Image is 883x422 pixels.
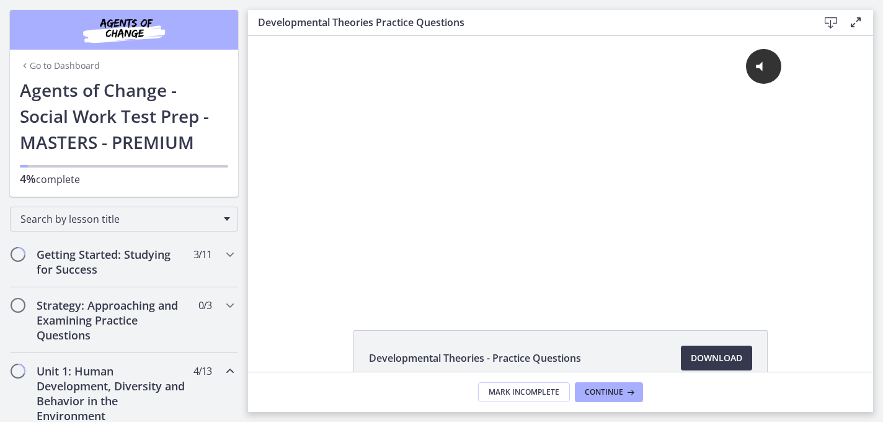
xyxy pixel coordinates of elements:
[20,212,218,226] span: Search by lesson title
[198,298,211,313] span: 0 / 3
[691,351,742,366] span: Download
[575,382,643,402] button: Continue
[10,207,238,231] div: Search by lesson title
[258,15,799,30] h3: Developmental Theories Practice Questions
[20,77,228,155] h1: Agents of Change - Social Work Test Prep - MASTERS - PREMIUM
[193,364,211,379] span: 4 / 13
[248,36,873,302] iframe: Video Lesson
[681,346,752,370] a: Download
[369,351,581,366] span: Developmental Theories - Practice Questions
[50,15,198,45] img: Agents of Change
[20,171,36,186] span: 4%
[20,60,100,72] a: Go to Dashboard
[478,382,570,402] button: Mark Incomplete
[193,247,211,262] span: 3 / 11
[37,298,188,343] h2: Strategy: Approaching and Examining Practice Questions
[37,247,188,277] h2: Getting Started: Studying for Success
[20,171,228,187] p: complete
[489,387,559,397] span: Mark Incomplete
[585,387,623,397] span: Continue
